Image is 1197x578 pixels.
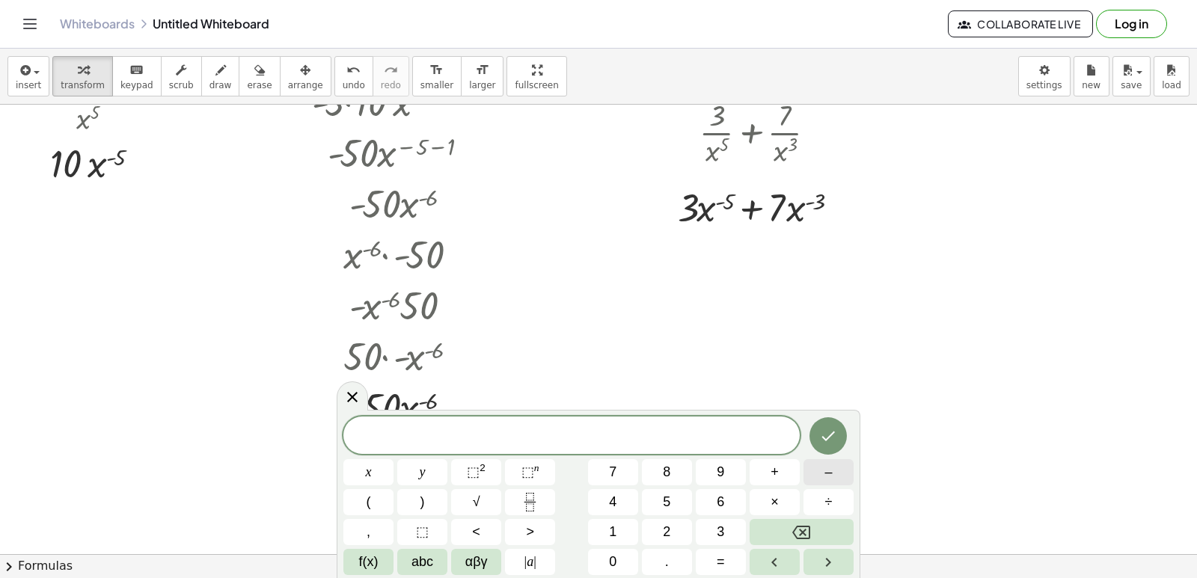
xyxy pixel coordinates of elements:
[120,80,153,90] span: keypad
[381,80,401,90] span: redo
[750,489,800,515] button: Times
[288,80,323,90] span: arrange
[534,462,539,473] sup: n
[750,459,800,485] button: Plus
[1112,56,1151,96] button: save
[60,16,135,31] a: Whiteboards
[609,522,616,542] span: 1
[642,549,692,575] button: .
[515,80,558,90] span: fullscreen
[420,80,453,90] span: smaller
[533,554,536,569] span: |
[505,549,555,575] button: Absolute value
[750,549,800,575] button: Left arrow
[588,549,638,575] button: 0
[112,56,162,96] button: keyboardkeypad
[663,522,670,542] span: 2
[412,56,462,96] button: format_sizesmaller
[505,519,555,545] button: Greater than
[397,549,447,575] button: Alphabet
[824,462,832,482] span: –
[609,462,616,482] span: 7
[209,80,232,90] span: draw
[588,459,638,485] button: 7
[1026,80,1062,90] span: settings
[473,492,480,512] span: √
[7,56,49,96] button: insert
[663,462,670,482] span: 8
[420,462,426,482] span: y
[1082,80,1100,90] span: new
[475,61,489,79] i: format_size
[472,522,480,542] span: <
[343,80,365,90] span: undo
[771,462,779,482] span: +
[642,519,692,545] button: 2
[129,61,144,79] i: keyboard
[961,17,1080,31] span: Collaborate Live
[1018,56,1071,96] button: settings
[521,464,534,479] span: ⬚
[665,552,669,572] span: .
[1096,10,1167,38] button: Log in
[696,519,746,545] button: 3
[201,56,240,96] button: draw
[397,519,447,545] button: Placeholder
[803,459,854,485] button: Minus
[717,492,724,512] span: 6
[1162,80,1181,90] span: load
[588,519,638,545] button: 1
[367,522,370,542] span: ,
[642,489,692,515] button: 5
[588,489,638,515] button: 4
[750,519,854,545] button: Backspace
[1121,80,1142,90] span: save
[696,459,746,485] button: 9
[1154,56,1190,96] button: load
[717,462,724,482] span: 9
[451,549,501,575] button: Greek alphabet
[280,56,331,96] button: arrange
[505,459,555,485] button: Superscript
[461,56,503,96] button: format_sizelarger
[663,492,670,512] span: 5
[469,80,495,90] span: larger
[384,61,398,79] i: redo
[61,80,105,90] span: transform
[1074,56,1109,96] button: new
[717,552,725,572] span: =
[239,56,280,96] button: erase
[420,492,425,512] span: )
[948,10,1093,37] button: Collaborate Live
[416,522,429,542] span: ⬚
[451,489,501,515] button: Square root
[373,56,409,96] button: redoredo
[343,489,394,515] button: (
[161,56,202,96] button: scrub
[334,56,373,96] button: undoundo
[809,417,847,455] button: Done
[609,552,616,572] span: 0
[696,489,746,515] button: 6
[526,522,534,542] span: >
[169,80,194,90] span: scrub
[343,549,394,575] button: Functions
[717,522,724,542] span: 3
[609,492,616,512] span: 4
[343,519,394,545] button: ,
[451,519,501,545] button: Less than
[803,489,854,515] button: Divide
[52,56,113,96] button: transform
[480,462,486,473] sup: 2
[397,459,447,485] button: y
[467,464,480,479] span: ⬚
[642,459,692,485] button: 8
[411,552,433,572] span: abc
[803,549,854,575] button: Right arrow
[366,462,372,482] span: x
[825,492,833,512] span: ÷
[771,492,779,512] span: ×
[506,56,566,96] button: fullscreen
[18,12,42,36] button: Toggle navigation
[429,61,444,79] i: format_size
